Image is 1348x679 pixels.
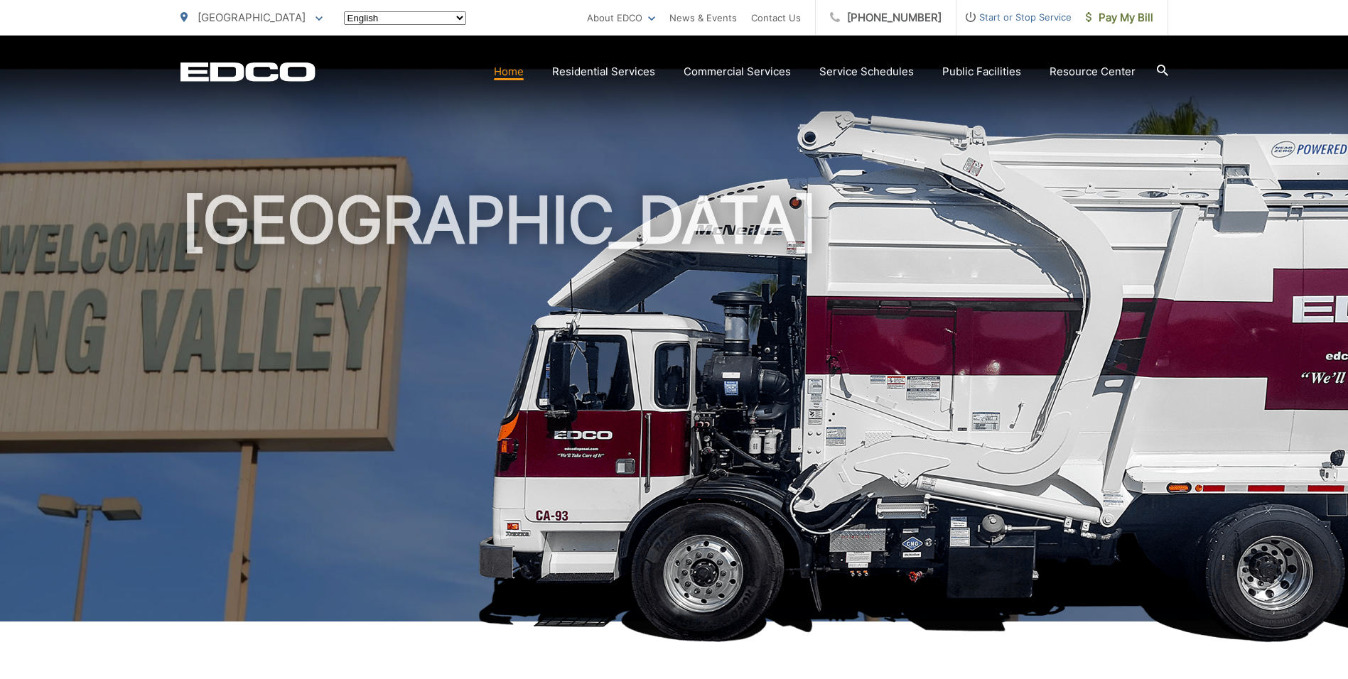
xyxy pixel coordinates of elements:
[1050,63,1136,80] a: Resource Center
[587,9,655,26] a: About EDCO
[751,9,801,26] a: Contact Us
[669,9,737,26] a: News & Events
[198,11,306,24] span: [GEOGRAPHIC_DATA]
[180,62,316,82] a: EDCD logo. Return to the homepage.
[684,63,791,80] a: Commercial Services
[1086,9,1153,26] span: Pay My Bill
[344,11,466,25] select: Select a language
[942,63,1021,80] a: Public Facilities
[552,63,655,80] a: Residential Services
[180,185,1168,634] h1: [GEOGRAPHIC_DATA]
[494,63,524,80] a: Home
[819,63,914,80] a: Service Schedules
